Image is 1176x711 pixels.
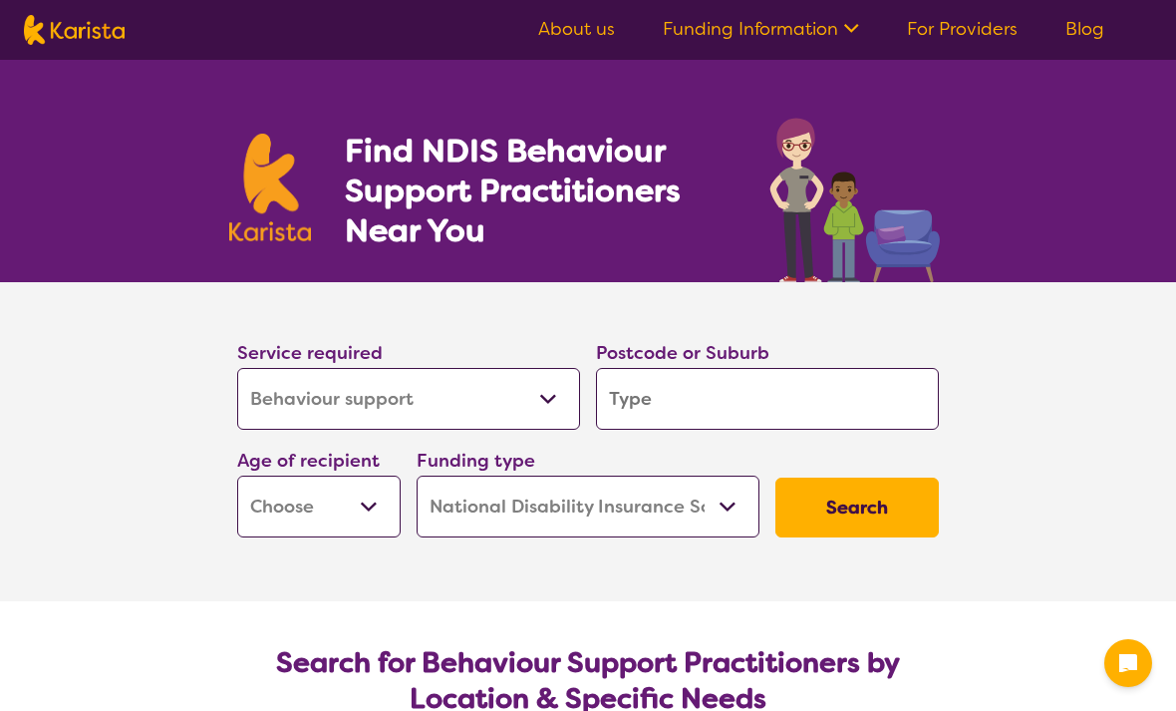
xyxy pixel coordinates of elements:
h1: Find NDIS Behaviour Support Practitioners Near You [345,131,731,250]
label: Postcode or Suburb [596,341,769,365]
button: Search [775,478,939,537]
label: Service required [237,341,383,365]
input: Type [596,368,939,430]
img: Karista logo [229,134,311,241]
img: behaviour-support [764,108,947,282]
a: For Providers [907,17,1018,41]
a: Funding Information [663,17,859,41]
a: Blog [1065,17,1104,41]
label: Funding type [417,449,535,473]
label: Age of recipient [237,449,380,473]
a: About us [538,17,615,41]
img: Karista logo [24,15,125,45]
